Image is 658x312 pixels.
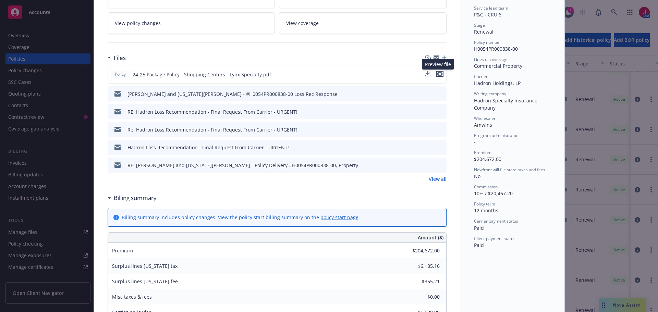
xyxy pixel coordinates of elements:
span: $204,672.00 [474,156,501,162]
h3: Billing summary [114,194,157,202]
div: Commercial Property [474,62,551,70]
span: Surplus lines [US_STATE] fee [112,278,178,285]
span: Writing company [474,91,506,97]
div: Re: Hadron Loss Recommendation - Final Request From Carrier - URGENT! [127,126,297,133]
span: Premium [112,247,133,254]
span: H0054PR000838-00 [474,46,518,52]
button: download file [427,90,432,98]
span: Commission [474,184,498,190]
span: Misc taxes & fees [112,294,152,300]
button: download file [427,126,432,133]
span: Wholesaler [474,115,496,121]
span: No [474,173,480,179]
button: preview file [436,71,443,77]
span: Newfront will file state taxes and fees [474,167,545,173]
span: Premium [474,150,491,155]
span: Hadron Specialty Insurance Company [474,97,539,111]
h3: Files [114,53,126,62]
span: Carrier [474,74,488,79]
input: 0.00 [399,292,444,302]
span: 24-25 Package Policy - Shopping Centers - Lynx Specialty.pdf [133,71,271,78]
a: View coverage [279,12,447,34]
span: Stage [474,22,485,28]
button: download file [427,162,432,169]
button: download file [425,71,430,78]
span: Policy number [474,39,501,45]
button: preview file [438,90,444,98]
a: policy start page [320,214,358,221]
span: - [474,139,476,145]
button: preview file [438,162,444,169]
span: Surplus lines [US_STATE] tax [112,263,178,269]
span: Client payment status [474,236,515,241]
span: 12 months [474,207,498,214]
input: 0.00 [399,276,444,287]
button: preview file [438,144,444,151]
div: Billing summary [108,194,157,202]
button: download file [427,144,432,151]
input: 0.00 [399,246,444,256]
div: Hadron Loss Recommendation - Final Request From Carrier - URGENT! [127,144,289,151]
span: Paid [474,225,484,231]
div: Billing summary includes policy changes. View the policy start billing summary on the . [122,214,360,221]
span: Policy term [474,201,495,207]
button: download file [427,108,432,115]
span: View policy changes [115,20,161,27]
span: Policy [113,71,127,77]
a: View all [429,175,447,183]
div: Files [108,53,126,62]
span: Renewal [474,28,493,35]
div: RE: Hadron Loss Recommendation - Final Request From Carrier - URGENT! [127,108,297,115]
button: preview file [436,71,443,78]
span: Lines of coverage [474,57,508,62]
span: Program administrator [474,133,518,138]
div: RE: [PERSON_NAME] and [US_STATE][PERSON_NAME] - Policy Delivery #H0054PR000838-00, Property [127,162,358,169]
span: View coverage [286,20,319,27]
span: P&C - CRU 6 [474,11,501,18]
div: [PERSON_NAME] and [US_STATE][PERSON_NAME] - #H0054PR000838-00 Loss Rec Response [127,90,338,98]
span: 10% / $20,467.20 [474,190,513,197]
span: Carrier payment status [474,218,518,224]
div: Preview file [422,59,454,70]
button: download file [425,71,430,76]
span: Service lead team [474,5,508,11]
span: Hadron Holdings, LP [474,80,521,86]
span: Amount ($) [418,234,443,241]
button: preview file [438,108,444,115]
a: View policy changes [108,12,275,34]
input: 0.00 [399,261,444,271]
span: Paid [474,242,484,248]
button: preview file [438,126,444,133]
span: Amwins [474,122,492,128]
